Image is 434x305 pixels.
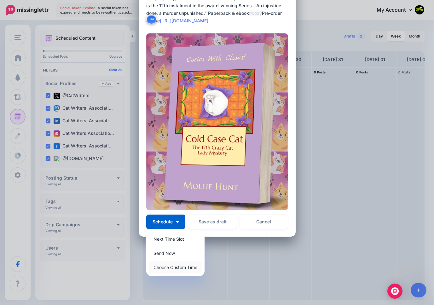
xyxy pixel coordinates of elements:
[387,284,402,299] div: Open Intercom Messenger
[149,261,202,273] a: Choose Custom Time
[146,33,288,210] img: 0KHENJNH3KEZ9TBJZ6MU2JAH5TRA8NLF.png
[149,247,202,259] a: Send Now
[146,14,157,24] button: Link
[176,221,179,223] img: arrow-down-white.png
[188,215,237,229] button: Save as draft
[153,220,173,224] span: Schedule
[240,215,288,229] a: Cancel
[146,215,185,229] button: Schedule
[146,230,205,276] div: Schedule
[149,233,202,245] a: Next Time Slot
